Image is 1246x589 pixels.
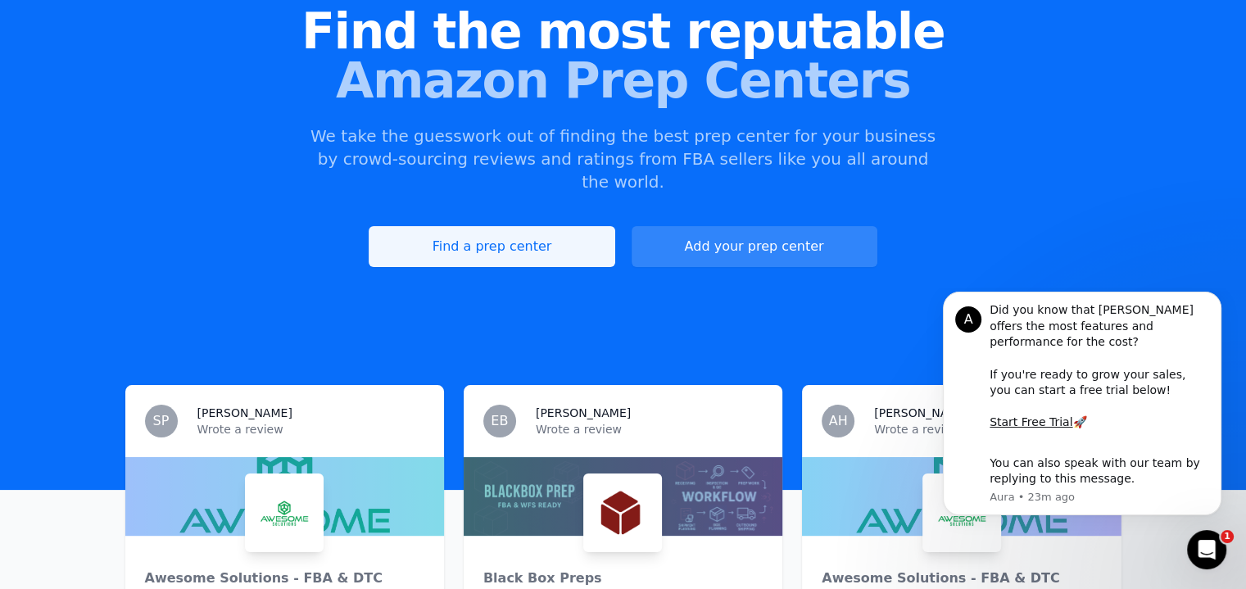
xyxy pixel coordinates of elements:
img: Black Box Preps [587,477,659,549]
img: Awesome Solutions - FBA & DTC Fulfillment [248,477,320,549]
p: We take the guesswork out of finding the best prep center for your business by crowd-sourcing rev... [309,125,938,193]
a: Add your prep center [632,226,877,267]
span: AH [829,415,848,428]
iframe: Intercom live chat [1187,530,1226,569]
h3: [PERSON_NAME] [536,405,631,421]
a: Find a prep center [369,226,614,267]
iframe: Intercom notifications message [918,288,1246,578]
span: 1 [1221,530,1234,543]
span: EB [491,415,508,428]
p: Wrote a review [536,421,763,437]
span: Find the most reputable [26,7,1220,56]
h3: [PERSON_NAME] [874,405,969,421]
h3: [PERSON_NAME] [197,405,292,421]
div: Black Box Preps [483,569,763,588]
p: Wrote a review [197,421,424,437]
span: Amazon Prep Centers [26,56,1220,105]
p: Wrote a review [874,421,1101,437]
span: SP [153,415,170,428]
